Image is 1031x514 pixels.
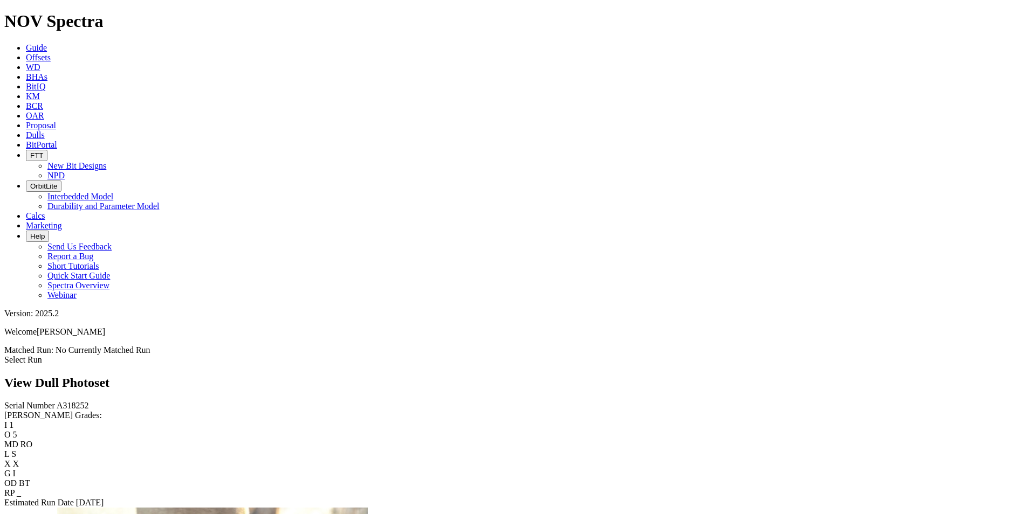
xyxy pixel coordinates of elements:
span: Help [30,232,45,240]
a: Proposal [26,121,56,130]
button: Help [26,231,49,242]
span: No Currently Matched Run [56,345,150,355]
a: New Bit Designs [47,161,106,170]
span: BT [19,478,30,488]
span: 5 [13,430,17,439]
a: Guide [26,43,47,52]
label: L [4,449,9,459]
a: WD [26,62,40,72]
a: Marketing [26,221,62,230]
label: X [4,459,11,468]
span: I [13,469,16,478]
span: S [11,449,16,459]
button: FTT [26,150,47,161]
span: [DATE] [76,498,104,507]
h1: NOV Spectra [4,11,1027,31]
label: G [4,469,11,478]
a: BHAs [26,72,47,81]
a: Select Run [4,355,42,364]
h2: View Dull Photoset [4,376,1027,390]
a: Durability and Parameter Model [47,202,160,211]
a: NPD [47,171,65,180]
a: BitIQ [26,82,45,91]
label: MD [4,440,18,449]
label: OD [4,478,17,488]
a: Quick Start Guide [47,271,110,280]
label: Serial Number [4,401,55,410]
a: OAR [26,111,44,120]
span: _ [17,488,21,497]
a: BitPortal [26,140,57,149]
div: Version: 2025.2 [4,309,1027,318]
button: OrbitLite [26,180,61,192]
span: FTT [30,151,43,159]
span: OrbitLite [30,182,57,190]
a: Interbedded Model [47,192,113,201]
label: RP [4,488,15,497]
span: [PERSON_NAME] [37,327,105,336]
span: RO [20,440,32,449]
span: Matched Run: [4,345,53,355]
span: 1 [9,420,13,429]
a: Send Us Feedback [47,242,112,251]
a: Offsets [26,53,51,62]
a: Report a Bug [47,252,93,261]
a: BCR [26,101,43,110]
span: A318252 [57,401,89,410]
a: KM [26,92,40,101]
label: O [4,430,11,439]
span: X [13,459,19,468]
label: Estimated Run Date [4,498,74,507]
a: Dulls [26,130,45,140]
div: [PERSON_NAME] Grades: [4,411,1027,420]
a: Calcs [26,211,45,220]
p: Welcome [4,327,1027,337]
a: Spectra Overview [47,281,109,290]
a: Webinar [47,290,77,300]
label: I [4,420,7,429]
a: Short Tutorials [47,261,99,270]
